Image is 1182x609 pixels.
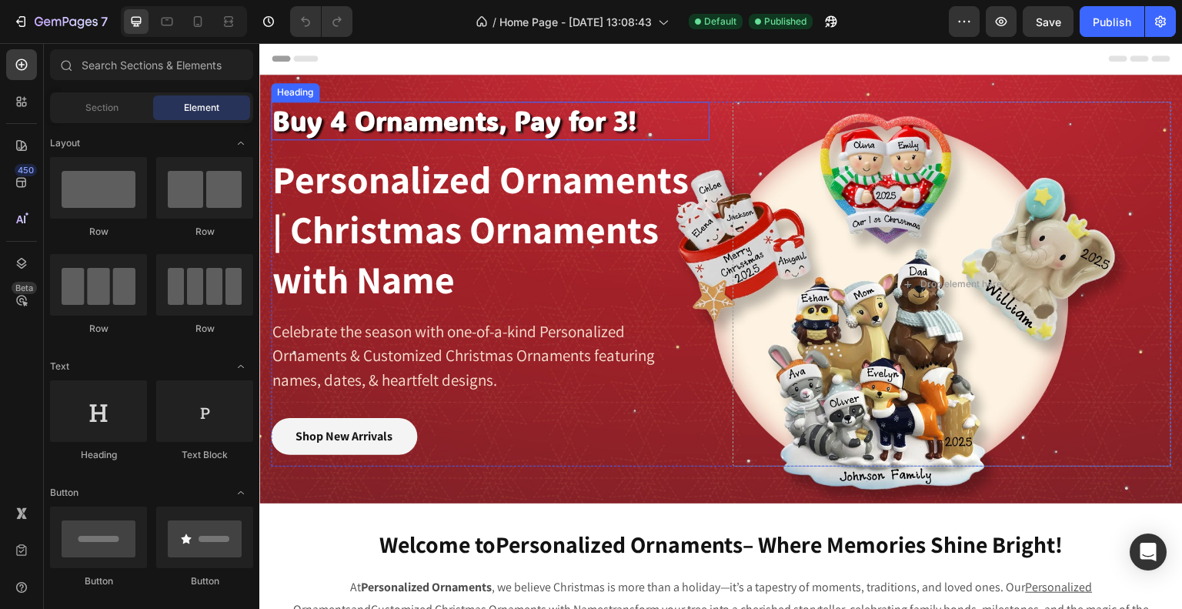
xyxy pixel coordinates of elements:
[499,14,652,30] span: Home Page - [DATE] 13:08:43
[1023,6,1073,37] button: Save
[102,536,232,552] strong: Personalized Ornaments
[229,131,253,156] span: Toggle open
[661,235,743,247] div: Drop element here
[50,486,78,500] span: Button
[50,322,147,336] div: Row
[50,49,253,80] input: Search Sections & Elements
[85,101,119,115] span: Section
[229,480,253,505] span: Toggle open
[156,448,253,462] div: Text Block
[112,558,349,574] a: Customized Christmas Ornaments with Names
[32,534,891,600] p: At , we believe Christmas is more than a holiday—it’s a tapestry of moments, traditions, and love...
[6,6,115,37] button: 7
[236,486,484,517] strong: Personalized Ornaments
[50,360,69,373] span: Text
[12,282,37,294] div: Beta
[764,15,806,28] span: Published
[156,225,253,239] div: Row
[15,164,37,176] div: 450
[50,136,80,150] span: Layout
[50,225,147,239] div: Row
[50,448,147,462] div: Heading
[1080,6,1144,37] button: Publish
[156,322,253,336] div: Row
[1093,14,1131,30] div: Publish
[50,574,147,588] div: Button
[259,43,1182,609] iframe: Design area
[704,15,736,28] span: Default
[31,485,893,518] h2: Welcome to – Where Memories Shine Bright!
[184,101,219,115] span: Element
[156,574,253,588] div: Button
[1130,534,1167,571] div: Open Intercom Messenger
[101,12,108,31] p: 7
[492,14,496,30] span: /
[229,354,253,379] span: Toggle open
[1036,15,1061,28] span: Save
[290,6,352,37] div: Undo/Redo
